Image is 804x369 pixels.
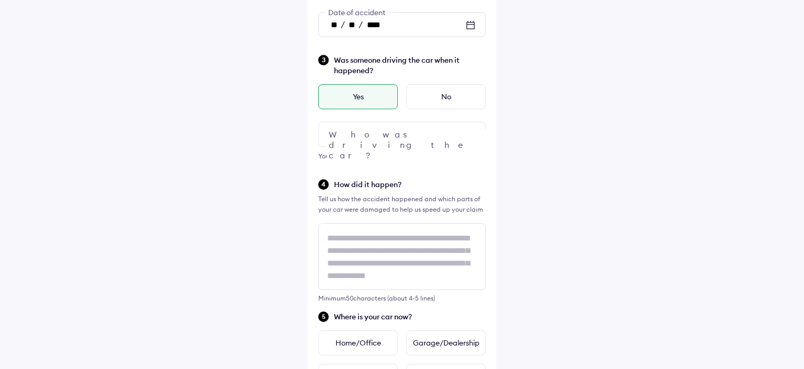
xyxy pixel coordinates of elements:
[318,151,486,162] div: You can file a claim even if someone else was driving
[334,179,486,190] span: How did it happen?
[341,19,345,29] span: /
[406,84,486,109] div: No
[359,19,363,29] span: /
[334,312,486,322] span: Where is your car now?
[318,330,398,355] div: Home/Office
[318,84,398,109] div: Yes
[318,194,486,215] div: Tell us how the accident happened and which parts of your car were damaged to help us speed up yo...
[406,330,486,355] div: Garage/Dealership
[334,55,486,76] span: Was someone driving the car when it happened?
[326,8,388,17] span: Date of accident
[318,294,486,302] div: Minimum 50 characters (about 4-5 lines)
